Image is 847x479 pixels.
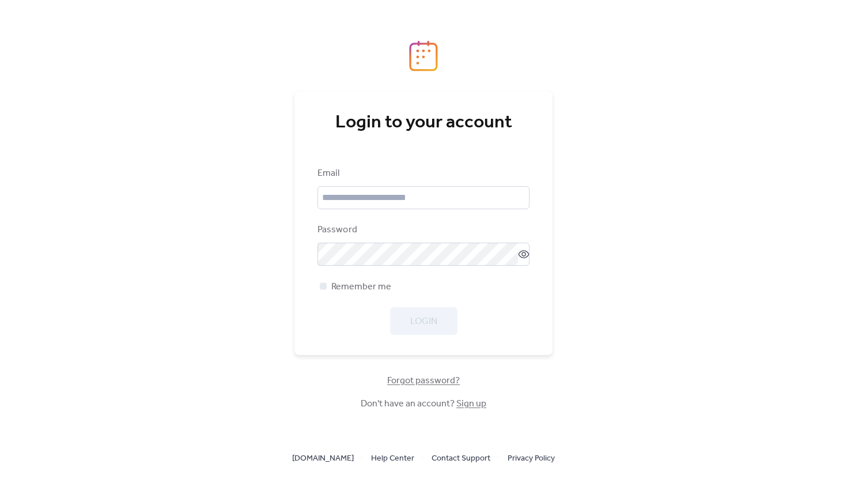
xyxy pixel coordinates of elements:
[432,452,490,466] span: Contact Support
[331,280,391,294] span: Remember me
[292,451,354,465] a: [DOMAIN_NAME]
[317,223,527,237] div: Password
[387,378,460,384] a: Forgot password?
[371,451,414,465] a: Help Center
[317,167,527,180] div: Email
[387,374,460,388] span: Forgot password?
[409,40,438,71] img: logo
[371,452,414,466] span: Help Center
[432,451,490,465] a: Contact Support
[292,452,354,466] span: [DOMAIN_NAME]
[456,395,486,413] a: Sign up
[317,111,530,134] div: Login to your account
[361,397,486,411] span: Don't have an account?
[508,452,555,466] span: Privacy Policy
[508,451,555,465] a: Privacy Policy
